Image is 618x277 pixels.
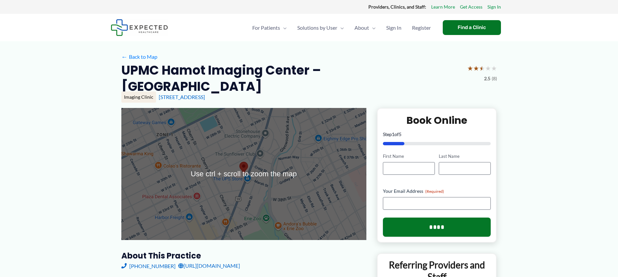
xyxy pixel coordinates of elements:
[337,16,344,39] span: Menu Toggle
[247,16,436,39] nav: Primary Site Navigation
[354,16,369,39] span: About
[297,16,337,39] span: Solutions by User
[399,131,401,137] span: 5
[439,153,491,159] label: Last Name
[369,16,376,39] span: Menu Toggle
[485,62,491,74] span: ★
[383,114,491,127] h2: Book Online
[487,3,501,11] a: Sign In
[491,62,497,74] span: ★
[121,62,462,95] h2: UPMC Hamot Imaging Center – [GEOGRAPHIC_DATA]
[383,153,435,159] label: First Name
[443,20,501,35] a: Find a Clinic
[280,16,287,39] span: Menu Toggle
[247,16,292,39] a: For PatientsMenu Toggle
[121,91,156,103] div: Imaging Clinic
[467,62,473,74] span: ★
[460,3,482,11] a: Get Access
[386,16,401,39] span: Sign In
[368,4,426,10] strong: Providers, Clinics, and Staff:
[412,16,431,39] span: Register
[492,74,497,83] span: (8)
[473,62,479,74] span: ★
[121,53,128,60] span: ←
[121,251,366,261] h3: About this practice
[159,94,205,100] a: [STREET_ADDRESS]
[425,189,444,194] span: (Required)
[479,62,485,74] span: ★
[383,188,491,194] label: Your Email Address
[392,131,394,137] span: 1
[484,74,490,83] span: 2.5
[111,19,168,36] img: Expected Healthcare Logo - side, dark font, small
[407,16,436,39] a: Register
[292,16,349,39] a: Solutions by UserMenu Toggle
[383,132,491,137] p: Step of
[178,261,240,271] a: [URL][DOMAIN_NAME]
[121,261,176,271] a: [PHONE_NUMBER]
[381,16,407,39] a: Sign In
[252,16,280,39] span: For Patients
[349,16,381,39] a: AboutMenu Toggle
[431,3,455,11] a: Learn More
[121,52,157,62] a: ←Back to Map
